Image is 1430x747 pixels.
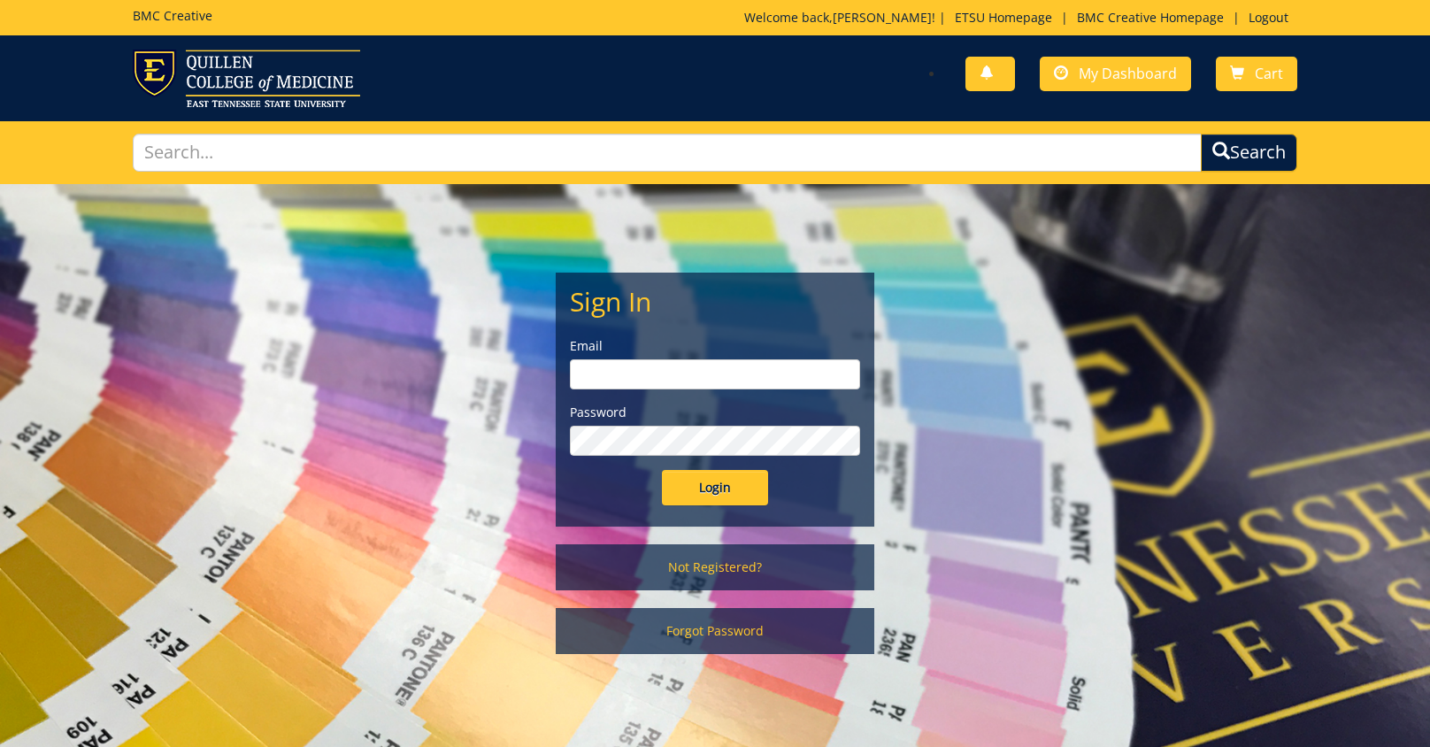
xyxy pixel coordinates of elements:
h5: BMC Creative [133,9,212,22]
a: Forgot Password [556,608,874,654]
input: Search... [133,134,1203,172]
a: Cart [1216,57,1297,91]
span: Cart [1255,64,1283,83]
button: Search [1201,134,1297,172]
a: [PERSON_NAME] [833,9,932,26]
a: My Dashboard [1040,57,1191,91]
span: My Dashboard [1079,64,1177,83]
p: Welcome back, ! | | | [744,9,1297,27]
input: Login [662,470,768,505]
h2: Sign In [570,287,860,316]
a: Logout [1240,9,1297,26]
a: Not Registered? [556,544,874,590]
a: ETSU Homepage [946,9,1061,26]
a: BMC Creative Homepage [1068,9,1233,26]
label: Email [570,337,860,355]
label: Password [570,404,860,421]
img: ETSU logo [133,50,360,107]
